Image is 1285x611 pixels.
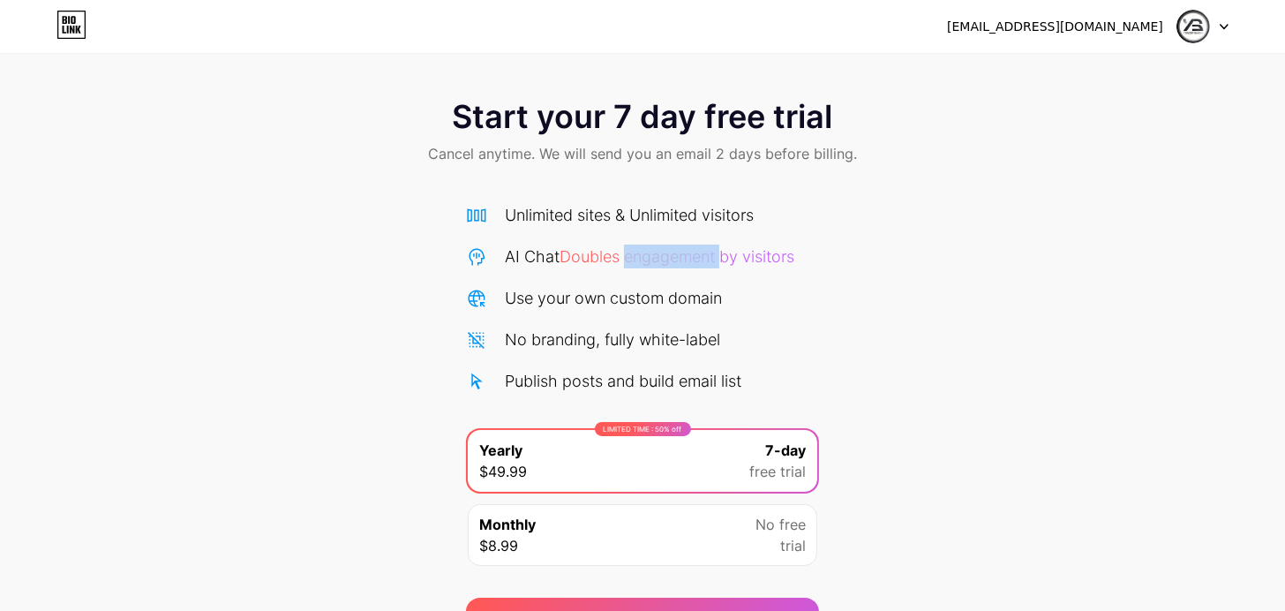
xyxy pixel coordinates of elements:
[505,369,741,393] div: Publish posts and build email list
[749,461,806,482] span: free trial
[428,143,857,164] span: Cancel anytime. We will send you an email 2 days before billing.
[1176,10,1210,43] img: yb91dz
[479,514,536,535] span: Monthly
[765,440,806,461] span: 7-day
[780,535,806,556] span: trial
[479,440,522,461] span: Yearly
[755,514,806,535] span: No free
[505,286,722,310] div: Use your own custom domain
[479,535,518,556] span: $8.99
[560,247,794,266] span: Doubles engagement by visitors
[479,461,527,482] span: $49.99
[947,18,1163,36] div: [EMAIL_ADDRESS][DOMAIN_NAME]
[505,245,794,268] div: AI Chat
[595,422,691,436] div: LIMITED TIME : 50% off
[505,328,720,351] div: No branding, fully white-label
[453,99,833,134] span: Start your 7 day free trial
[505,203,754,227] div: Unlimited sites & Unlimited visitors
